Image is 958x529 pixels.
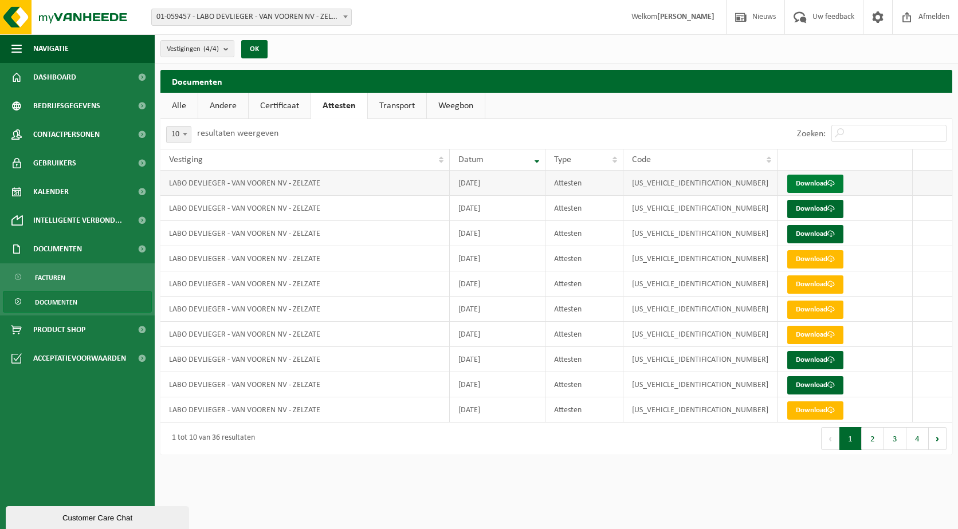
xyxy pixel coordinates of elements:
span: Datum [458,155,484,164]
td: [US_VEHICLE_IDENTIFICATION_NUMBER] [623,171,778,196]
a: Facturen [3,266,152,288]
td: [US_VEHICLE_IDENTIFICATION_NUMBER] [623,196,778,221]
iframe: chat widget [6,504,191,529]
td: [US_VEHICLE_IDENTIFICATION_NUMBER] [623,347,778,372]
td: [US_VEHICLE_IDENTIFICATION_NUMBER] [623,297,778,322]
button: OK [241,40,268,58]
td: [DATE] [450,221,545,246]
a: Download [787,401,843,420]
a: Transport [368,93,426,119]
td: LABO DEVLIEGER - VAN VOOREN NV - ZELZATE [160,297,450,322]
td: [US_VEHICLE_IDENTIFICATION_NUMBER] [623,322,778,347]
a: Download [787,225,843,243]
td: Attesten [545,221,623,246]
a: Weegbon [427,93,485,119]
button: 3 [884,427,906,450]
span: Gebruikers [33,149,76,177]
td: Attesten [545,196,623,221]
td: LABO DEVLIEGER - VAN VOOREN NV - ZELZATE [160,397,450,423]
span: Navigatie [33,34,69,63]
span: 01-059457 - LABO DEVLIEGER - VAN VOOREN NV - ZELZATE [152,9,351,25]
td: [DATE] [450,246,545,271]
td: [US_VEHICLE_IDENTIFICATION_NUMBER] [623,397,778,423]
span: Documenten [33,235,82,263]
a: Download [787,200,843,218]
a: Download [787,301,843,319]
span: Bedrijfsgegevens [33,92,100,120]
td: Attesten [545,372,623,397]
td: [US_VEHICLE_IDENTIFICATION_NUMBER] [623,246,778,271]
td: [DATE] [450,196,545,221]
td: Attesten [545,246,623,271]
count: (4/4) [203,45,219,53]
a: Download [787,250,843,269]
span: Dashboard [33,63,76,92]
button: Next [929,427,947,450]
span: Acceptatievoorwaarden [33,344,126,373]
td: [DATE] [450,171,545,196]
span: Contactpersonen [33,120,100,149]
td: Attesten [545,397,623,423]
a: Certificaat [249,93,311,119]
a: Attesten [311,93,367,119]
button: 1 [839,427,862,450]
td: [US_VEHICLE_IDENTIFICATION_NUMBER] [623,271,778,297]
td: LABO DEVLIEGER - VAN VOOREN NV - ZELZATE [160,196,450,221]
span: Intelligente verbond... [33,206,122,235]
td: LABO DEVLIEGER - VAN VOOREN NV - ZELZATE [160,171,450,196]
td: LABO DEVLIEGER - VAN VOOREN NV - ZELZATE [160,271,450,297]
td: Attesten [545,171,623,196]
a: Alle [160,93,198,119]
a: Download [787,351,843,369]
span: Facturen [35,267,65,289]
label: Zoeken: [797,129,826,139]
a: Download [787,175,843,193]
span: 10 [166,126,191,143]
td: [DATE] [450,322,545,347]
td: [US_VEHICLE_IDENTIFICATION_NUMBER] [623,372,778,397]
a: Download [787,275,843,294]
span: Vestigingen [167,41,219,58]
button: 4 [906,427,929,450]
td: LABO DEVLIEGER - VAN VOOREN NV - ZELZATE [160,246,450,271]
td: [DATE] [450,271,545,297]
a: Andere [198,93,248,119]
td: [US_VEHICLE_IDENTIFICATION_NUMBER] [623,221,778,246]
span: 10 [167,127,191,143]
h2: Documenten [160,70,952,92]
td: [DATE] [450,397,545,423]
span: Product Shop [33,315,85,344]
td: LABO DEVLIEGER - VAN VOOREN NV - ZELZATE [160,372,450,397]
span: Code [632,155,651,164]
span: Vestiging [169,155,203,164]
span: Documenten [35,291,77,313]
label: resultaten weergeven [197,129,278,138]
div: 1 tot 10 van 36 resultaten [166,428,255,449]
a: Documenten [3,291,152,313]
span: Type [554,155,571,164]
span: 01-059457 - LABO DEVLIEGER - VAN VOOREN NV - ZELZATE [151,9,352,26]
td: [DATE] [450,372,545,397]
a: Download [787,376,843,394]
button: Vestigingen(4/4) [160,40,234,57]
td: Attesten [545,347,623,372]
td: LABO DEVLIEGER - VAN VOOREN NV - ZELZATE [160,322,450,347]
td: [DATE] [450,347,545,372]
td: LABO DEVLIEGER - VAN VOOREN NV - ZELZATE [160,347,450,372]
td: Attesten [545,271,623,297]
td: Attesten [545,297,623,322]
td: LABO DEVLIEGER - VAN VOOREN NV - ZELZATE [160,221,450,246]
td: [DATE] [450,297,545,322]
button: 2 [862,427,884,450]
span: Kalender [33,177,69,206]
a: Download [787,326,843,344]
td: Attesten [545,322,623,347]
strong: [PERSON_NAME] [657,13,714,21]
button: Previous [821,427,839,450]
